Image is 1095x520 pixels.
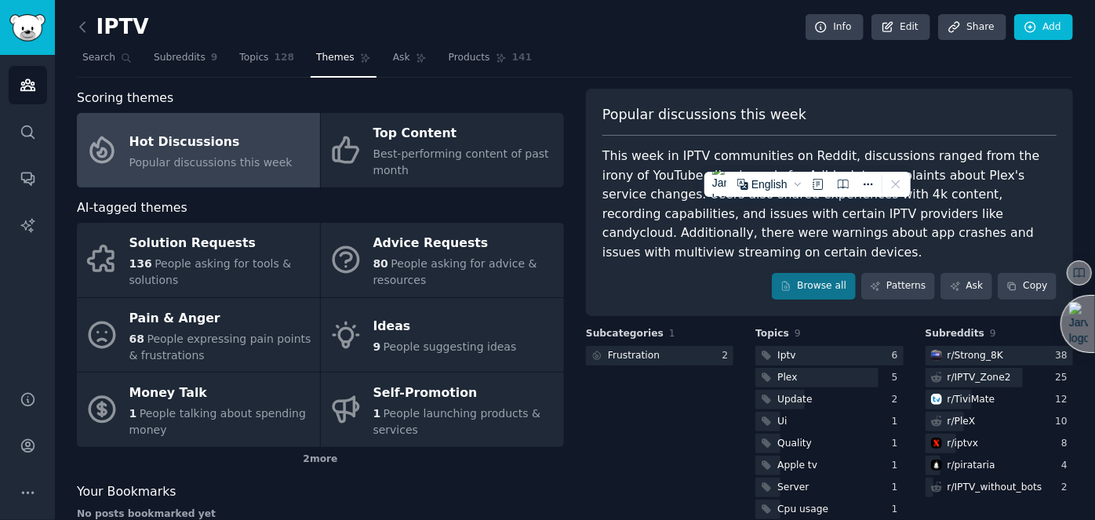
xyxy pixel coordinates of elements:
div: r/ pirataria [948,459,995,473]
div: 2 more [77,447,564,472]
a: Ask [387,45,432,78]
div: 1 [892,481,904,495]
span: People asking for tools & solutions [129,257,292,286]
a: Topics128 [234,45,300,78]
a: Iptv6 [755,346,903,365]
a: r/IPTV_Zone225 [926,368,1073,387]
a: Update2 [755,390,903,409]
div: 5 [892,371,904,385]
a: TiviMater/TiviMate12 [926,390,1073,409]
a: Cpu usage1 [755,500,903,519]
div: Cpu usage [777,503,828,517]
div: Money Talk [129,381,312,406]
a: Subreddits9 [148,45,223,78]
div: r/ iptvx [948,437,979,451]
span: AI-tagged themes [77,198,187,218]
a: Search [77,45,137,78]
span: Ask [393,51,410,65]
a: piratariar/pirataria4 [926,456,1073,475]
span: Themes [316,51,355,65]
a: Ui1 [755,412,903,431]
a: Strong_8Kr/Strong_8K38 [926,346,1073,365]
a: r/PleX10 [926,412,1073,431]
div: 8 [1061,437,1073,451]
span: Subcategories [586,327,664,341]
img: iptvx [931,438,942,449]
span: 141 [512,51,533,65]
div: 1 [892,437,904,451]
span: Popular discussions this week [602,105,806,125]
div: 12 [1055,393,1073,407]
a: Server1 [755,478,903,497]
h2: IPTV [77,15,149,40]
span: 128 [275,51,295,65]
div: Advice Requests [373,231,556,256]
a: Plex5 [755,368,903,387]
div: r/ IPTV_Zone2 [948,371,1011,385]
a: Share [938,14,1006,41]
span: Products [449,51,490,65]
span: Best-performing content of past month [373,147,549,176]
span: 9 [990,328,996,339]
div: 25 [1055,371,1073,385]
span: Scoring themes [77,89,173,108]
span: Topics [755,327,789,341]
img: Strong_8K [931,350,942,361]
a: Ask [940,273,992,300]
a: Solution Requests136People asking for tools & solutions [77,223,320,297]
span: 80 [373,257,388,270]
a: Advice Requests80People asking for advice & resources [321,223,564,297]
div: Ui [777,415,787,429]
a: Themes [311,45,377,78]
a: Add [1014,14,1073,41]
span: Search [82,51,115,65]
div: Server [777,481,809,495]
div: 38 [1055,349,1073,363]
div: 10 [1055,415,1073,429]
a: Money Talk1People talking about spending money [77,373,320,447]
div: Update [777,393,812,407]
div: 2 [1061,481,1073,495]
a: Frustration2 [586,346,733,365]
span: 9 [795,328,801,339]
span: 136 [129,257,152,270]
span: 68 [129,333,144,345]
div: Ideas [373,315,517,340]
a: Patterns [861,273,935,300]
span: People expressing pain points & frustrations [129,333,311,362]
span: People talking about spending money [129,407,306,436]
a: Apple tv1 [755,456,903,475]
div: 2 [892,393,904,407]
span: Subreddits [926,327,985,341]
span: People suggesting ideas [384,340,517,353]
div: 1 [892,415,904,429]
a: Info [806,14,864,41]
span: 9 [373,340,381,353]
a: Pain & Anger68People expressing pain points & frustrations [77,298,320,373]
span: 1 [373,407,381,420]
div: 6 [892,349,904,363]
span: 1 [669,328,675,339]
div: Hot Discussions [129,129,293,155]
a: Self-Promotion1People launching products & services [321,373,564,447]
div: Frustration [608,349,660,363]
div: Iptv [777,349,795,363]
div: r/ IPTV_without_bots [948,481,1042,495]
span: 9 [211,51,218,65]
span: People launching products & services [373,407,541,436]
img: pirataria [931,460,942,471]
div: Apple tv [777,459,817,473]
div: Pain & Anger [129,306,312,331]
a: Products141 [443,45,537,78]
div: Quality [777,437,812,451]
a: iptvxr/iptvx8 [926,434,1073,453]
span: People asking for advice & resources [373,257,537,286]
div: 1 [892,503,904,517]
div: r/ PleX [948,415,976,429]
span: Topics [239,51,268,65]
span: Your Bookmarks [77,482,176,502]
a: Quality1 [755,434,903,453]
div: This week in IPTV communities on Reddit, discussions ranged from the irony of YouTube allowing ad... [602,147,1057,262]
span: Subreddits [154,51,206,65]
div: 1 [892,459,904,473]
